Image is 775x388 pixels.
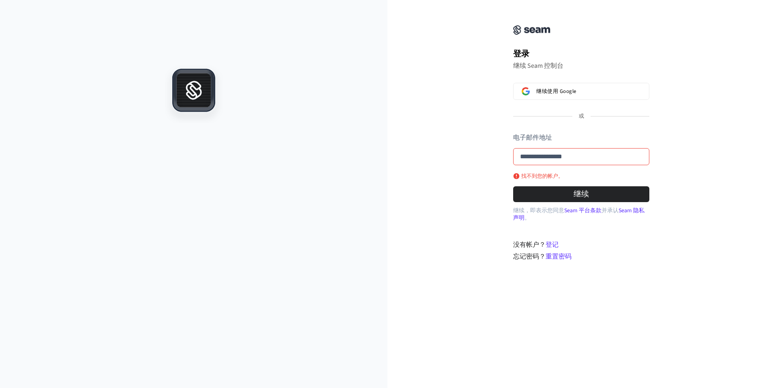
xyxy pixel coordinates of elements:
[513,207,644,222] a: Seam 隐私声明
[513,62,649,70] p: 继续 Seam 控制台
[513,25,550,35] img: 接缝控制台
[513,83,649,100] button: Sign in with Google继续使用 Google
[546,252,572,261] a: 重置密码
[536,88,576,95] span: 继续使用 Google
[579,113,584,120] p: 或
[513,240,650,250] div: 没有帐户？
[513,186,649,202] button: 继续
[521,173,563,179] font: 找不到您的帐户。
[513,48,649,60] h1: 登录
[546,240,559,249] a: 登记
[522,87,530,95] img: Sign in with Google
[513,207,649,222] p: 继续，即表示您同意 并承认 。
[564,207,602,215] a: Seam 平台条款
[513,252,650,261] div: 忘记密码？
[513,133,552,142] label: 电子邮件地址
